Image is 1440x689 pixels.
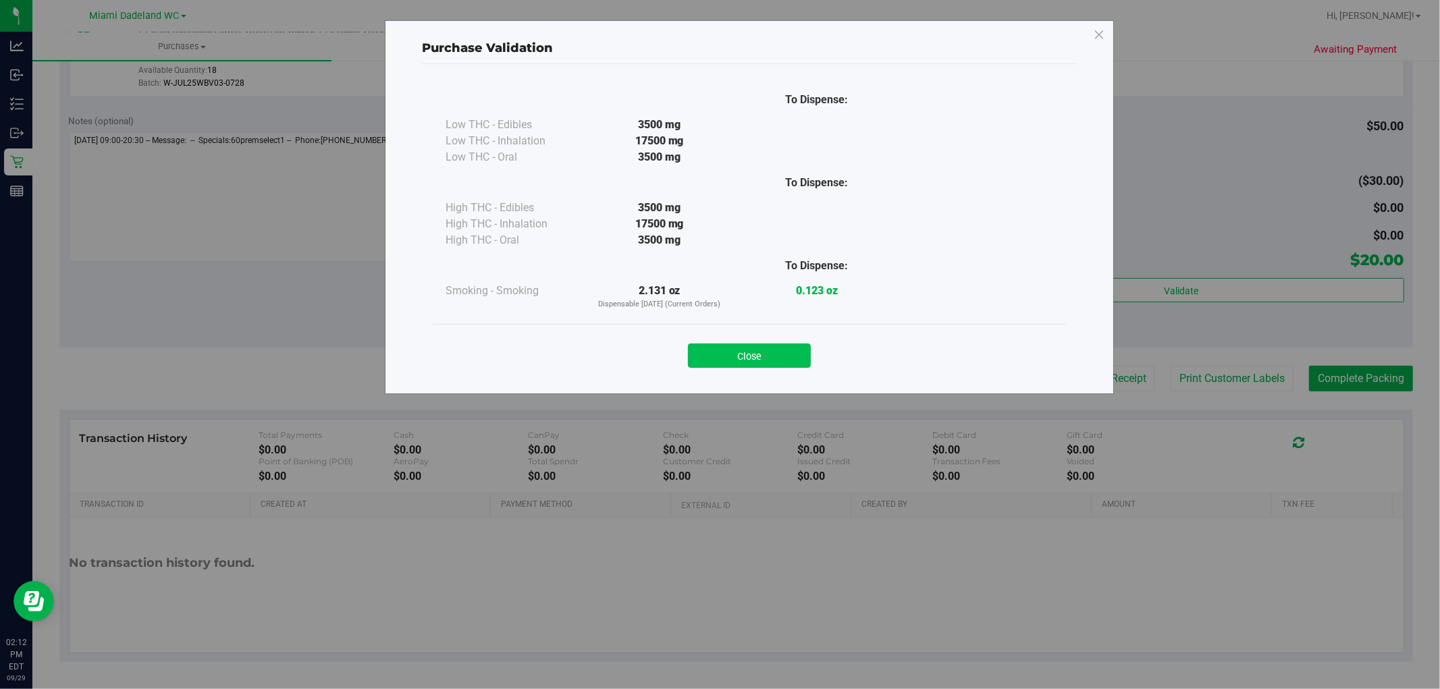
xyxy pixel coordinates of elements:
[446,283,581,299] div: Smoking - Smoking
[446,133,581,149] div: Low THC - Inhalation
[581,283,738,310] div: 2.131 oz
[581,133,738,149] div: 17500 mg
[581,232,738,248] div: 3500 mg
[446,149,581,165] div: Low THC - Oral
[581,216,738,232] div: 17500 mg
[581,117,738,133] div: 3500 mg
[796,284,838,297] strong: 0.123 oz
[446,200,581,216] div: High THC - Edibles
[446,232,581,248] div: High THC - Oral
[14,581,54,622] iframe: Resource center
[738,258,895,274] div: To Dispense:
[688,343,811,368] button: Close
[738,92,895,108] div: To Dispense:
[581,200,738,216] div: 3500 mg
[446,117,581,133] div: Low THC - Edibles
[581,149,738,165] div: 3500 mg
[581,299,738,310] p: Dispensable [DATE] (Current Orders)
[446,216,581,232] div: High THC - Inhalation
[738,175,895,191] div: To Dispense:
[422,40,553,55] span: Purchase Validation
